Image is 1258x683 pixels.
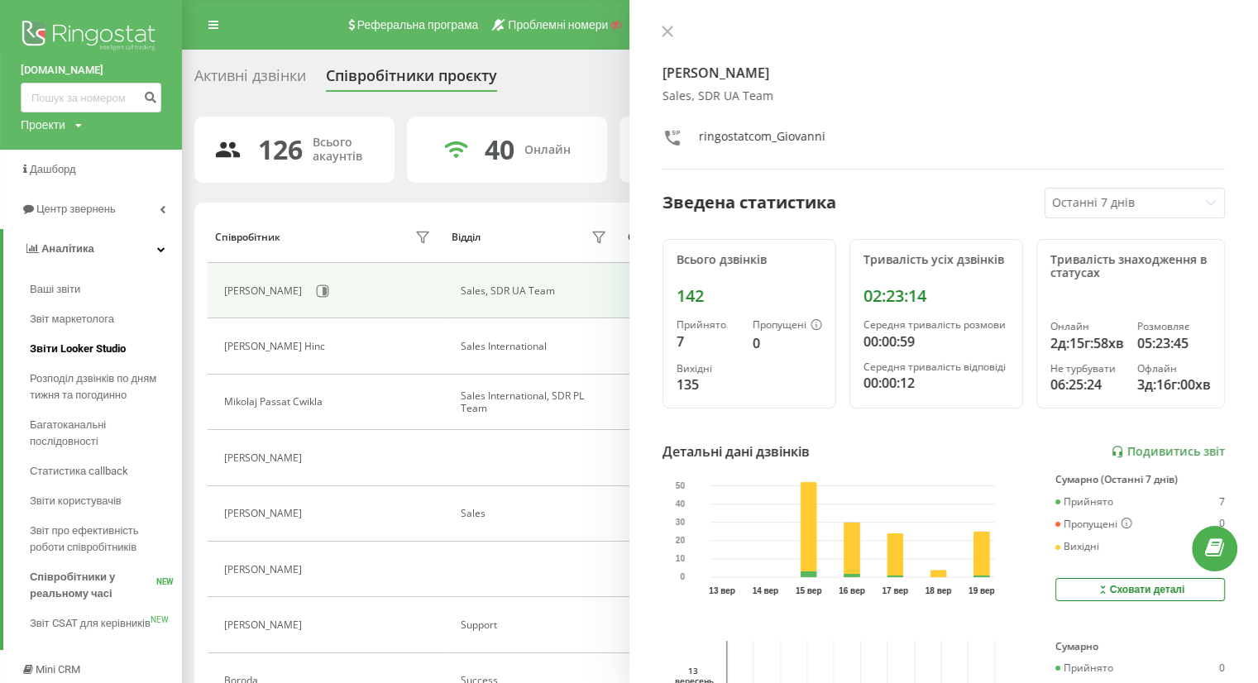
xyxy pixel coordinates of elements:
[30,341,126,357] span: Звіти Looker Studio
[30,281,80,298] span: Ваші звіти
[1055,474,1225,485] div: Сумарно (Останні 7 днів)
[30,523,174,556] span: Звіт про ефективність роботи співробітників
[677,332,739,351] div: 7
[628,232,660,243] div: Статус
[1055,541,1099,552] div: Вихідні
[30,311,114,327] span: Звіт маркетолога
[524,143,571,157] div: Онлайн
[675,518,685,527] text: 30
[21,62,161,79] a: [DOMAIN_NAME]
[925,586,951,595] text: 18 вер
[30,304,182,334] a: Звіт маркетолога
[30,562,182,609] a: Співробітники у реальному часіNEW
[3,229,182,269] a: Аналiтика
[30,163,76,175] span: Дашборд
[677,286,822,306] div: 142
[30,463,128,480] span: Статистика callback
[699,128,825,152] div: ringostatcom_Giovanni
[675,554,685,563] text: 10
[1050,375,1124,394] div: 06:25:24
[224,285,306,297] div: [PERSON_NAME]
[30,569,156,602] span: Співробітники у реальному часі
[1219,662,1225,674] div: 0
[795,586,821,595] text: 15 вер
[30,609,182,638] a: Звіт CSAT для керівниківNEW
[1050,333,1124,353] div: 2д:15г:58хв
[30,493,122,509] span: Звіти користувачів
[1137,363,1211,375] div: Офлайн
[662,63,1226,83] h4: [PERSON_NAME]
[508,18,608,31] span: Проблемні номери
[662,442,810,461] div: Детальні дані дзвінків
[30,275,182,304] a: Ваші звіти
[863,373,1009,393] div: 00:00:12
[461,285,611,297] div: Sales, SDR UA Team
[461,341,611,352] div: Sales International
[1055,518,1132,531] div: Пропущені
[30,456,182,486] a: Статистика callback
[680,572,685,581] text: 0
[1137,333,1211,353] div: 05:23:45
[709,586,735,595] text: 13 вер
[1055,662,1113,674] div: Прийнято
[30,364,182,410] a: Розподіл дзвінків по дням тижня та погодинно
[30,486,182,516] a: Звіти користувачів
[1050,253,1211,281] div: Тривалість знаходження в статусах
[224,619,306,631] div: [PERSON_NAME]
[839,586,865,595] text: 16 вер
[1055,641,1225,652] div: Сумарно
[30,370,174,404] span: Розподіл дзвінків по дням тижня та погодинно
[194,67,306,93] div: Активні дзвінки
[752,586,778,595] text: 14 вер
[1055,496,1113,508] div: Прийнято
[1050,321,1124,332] div: Онлайн
[215,232,280,243] div: Співробітник
[461,390,611,414] div: Sales International, SDR PL Team
[30,615,151,632] span: Звіт CSAT для керівників
[969,586,995,595] text: 19 вер
[1219,496,1225,508] div: 7
[675,666,712,676] div: 13
[357,18,479,31] span: Реферальна програма
[30,410,182,456] a: Багатоканальні послідовності
[485,134,514,165] div: 40
[224,396,327,408] div: Mikolaj Passat Cwikla
[21,17,161,58] img: Ringostat logo
[1219,518,1225,531] div: 0
[224,508,306,519] div: [PERSON_NAME]
[677,319,739,331] div: Прийнято
[461,508,611,519] div: Sales
[36,203,116,215] span: Центр звернень
[313,136,375,164] div: Всього акаунтів
[753,319,822,332] div: Пропущені
[224,452,306,464] div: [PERSON_NAME]
[863,319,1009,331] div: Середня тривалість розмови
[224,341,329,352] div: [PERSON_NAME] Hinc
[675,499,685,509] text: 40
[677,375,739,394] div: 135
[863,332,1009,351] div: 00:00:59
[1111,445,1225,459] a: Подивитись звіт
[863,286,1009,306] div: 02:23:14
[677,363,739,375] div: Вихідні
[863,361,1009,373] div: Середня тривалість відповіді
[1096,583,1185,596] div: Сховати деталі
[258,134,303,165] div: 126
[662,190,836,215] div: Зведена статистика
[1050,363,1124,375] div: Не турбувати
[1137,321,1211,332] div: Розмовляє
[21,117,65,133] div: Проекти
[662,89,1226,103] div: Sales, SDR UA Team
[326,67,497,93] div: Співробітники проєкту
[1137,375,1211,394] div: 3д:16г:00хв
[677,253,822,267] div: Всього дзвінків
[21,83,161,112] input: Пошук за номером
[461,619,611,631] div: Support
[30,417,174,450] span: Багатоканальні послідовності
[882,586,908,595] text: 17 вер
[675,536,685,545] text: 20
[1055,578,1225,601] button: Сховати деталі
[36,663,80,676] span: Mini CRM
[30,334,182,364] a: Звіти Looker Studio
[863,253,1009,267] div: Тривалість усіх дзвінків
